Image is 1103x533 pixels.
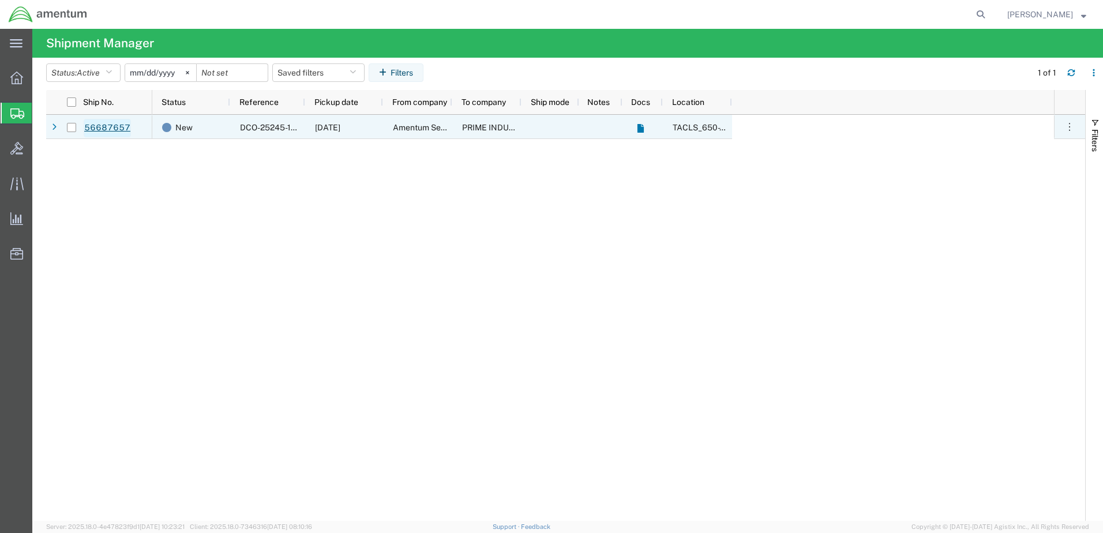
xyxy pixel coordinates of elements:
[267,523,312,530] span: [DATE] 08:10:16
[673,123,884,132] span: TACLS_650- Ft. Lewis, WA
[314,97,358,107] span: Pickup date
[462,97,506,107] span: To company
[393,123,479,132] span: Amentum Services, Inc.
[125,64,196,81] input: Not set
[46,523,185,530] span: Server: 2025.18.0-4e47823f9d1
[369,63,423,82] button: Filters
[462,123,553,132] span: PRIME INDUSTRIES INC
[162,97,186,107] span: Status
[46,63,121,82] button: Status:Active
[240,123,316,132] span: DCO-25245-167643
[190,523,312,530] span: Client: 2025.18.0-7346316
[315,123,340,132] span: 09/02/2025
[197,64,268,81] input: Not set
[272,63,365,82] button: Saved filters
[84,119,131,137] a: 56687657
[521,523,550,530] a: Feedback
[531,97,569,107] span: Ship mode
[239,97,279,107] span: Reference
[587,97,610,107] span: Notes
[911,522,1089,532] span: Copyright © [DATE]-[DATE] Agistix Inc., All Rights Reserved
[46,29,154,58] h4: Shipment Manager
[8,6,88,23] img: logo
[83,97,114,107] span: Ship No.
[493,523,522,530] a: Support
[140,523,185,530] span: [DATE] 10:23:21
[1007,7,1087,21] button: [PERSON_NAME]
[1038,67,1058,79] div: 1 of 1
[1090,129,1100,152] span: Filters
[1007,8,1073,21] span: Michael Clements
[175,115,193,140] span: New
[77,68,100,77] span: Active
[631,97,650,107] span: Docs
[392,97,447,107] span: From company
[672,97,704,107] span: Location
